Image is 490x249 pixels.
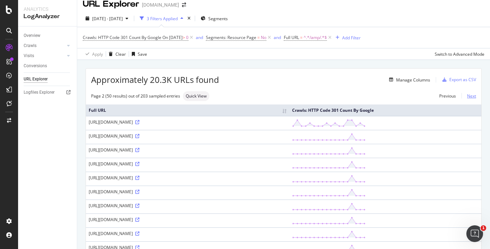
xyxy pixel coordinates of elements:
span: 0 [186,33,188,42]
div: Analytics [24,6,71,13]
button: Apply [83,48,103,60]
div: [URL][DOMAIN_NAME] [89,147,287,153]
th: Full URL: activate to sort column ascending [86,104,289,116]
div: [URL][DOMAIN_NAME] [89,161,287,167]
div: arrow-right-arrow-left [182,2,186,7]
a: Conversions [24,62,72,70]
button: Export as CSV [440,74,476,85]
span: [DATE] - [DATE] [92,16,123,22]
div: Page 2 (50 results) out of 203 sampled entries [91,93,180,99]
div: URL Explorer [24,76,48,83]
div: [URL][DOMAIN_NAME] [89,189,287,195]
div: Overview [24,32,40,39]
a: Next [461,91,476,101]
button: Clear [106,48,126,60]
button: and [196,34,203,41]
button: Switch to Advanced Mode [432,48,484,60]
span: = [300,34,303,40]
button: Segments [198,13,231,24]
div: and [196,34,203,40]
button: Save [129,48,147,60]
button: Manage Columns [386,76,430,84]
th: Crawls: HTTP Code 301 Count By Google [289,104,481,116]
div: and [274,34,281,40]
button: [DATE] - [DATE] [83,13,131,24]
div: Clear [115,51,126,57]
a: Overview [24,32,72,39]
span: 1 [481,225,486,231]
div: [URL][DOMAIN_NAME] [89,175,287,181]
iframe: Intercom live chat [466,225,483,242]
div: [URL][DOMAIN_NAME] [89,133,287,139]
a: Crawls [24,42,65,49]
div: times [186,15,192,22]
span: Segments: Resource Page [206,34,256,40]
span: = [257,34,260,40]
button: and [274,34,281,41]
div: Apply [92,51,103,57]
div: Add Filter [342,35,361,41]
div: Export as CSV [449,77,476,83]
span: On [DATE] [162,34,183,40]
div: Switch to Advanced Mode [435,51,484,57]
span: Quick View [186,94,207,98]
div: Conversions [24,62,47,70]
span: No [261,33,266,42]
a: Logfiles Explorer [24,89,72,96]
div: 3 Filters Applied [147,16,178,22]
div: [URL][DOMAIN_NAME] [89,231,287,236]
a: Visits [24,52,65,60]
span: > [183,34,185,40]
a: URL Explorer [24,76,72,83]
div: Manage Columns [396,77,430,83]
span: Approximately 20.3K URLs found [91,74,219,86]
div: Visits [24,52,34,60]
div: [URL][DOMAIN_NAME] [89,203,287,209]
div: Logfiles Explorer [24,89,55,96]
div: Save [138,51,147,57]
div: [DOMAIN_NAME] [142,1,179,8]
button: Add Filter [333,33,361,42]
span: Full URL [284,34,299,40]
span: Segments [208,16,228,22]
a: Previous [434,91,461,101]
div: LogAnalyzer [24,13,71,21]
div: neutral label [183,91,209,101]
button: 3 Filters Applied [137,13,186,24]
div: Crawls [24,42,37,49]
div: [URL][DOMAIN_NAME] [89,217,287,223]
span: ^.*/amp/.*$ [304,33,327,42]
span: Crawls: HTTP Code 301 Count By Google [83,34,161,40]
div: [URL][DOMAIN_NAME] [89,119,287,125]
